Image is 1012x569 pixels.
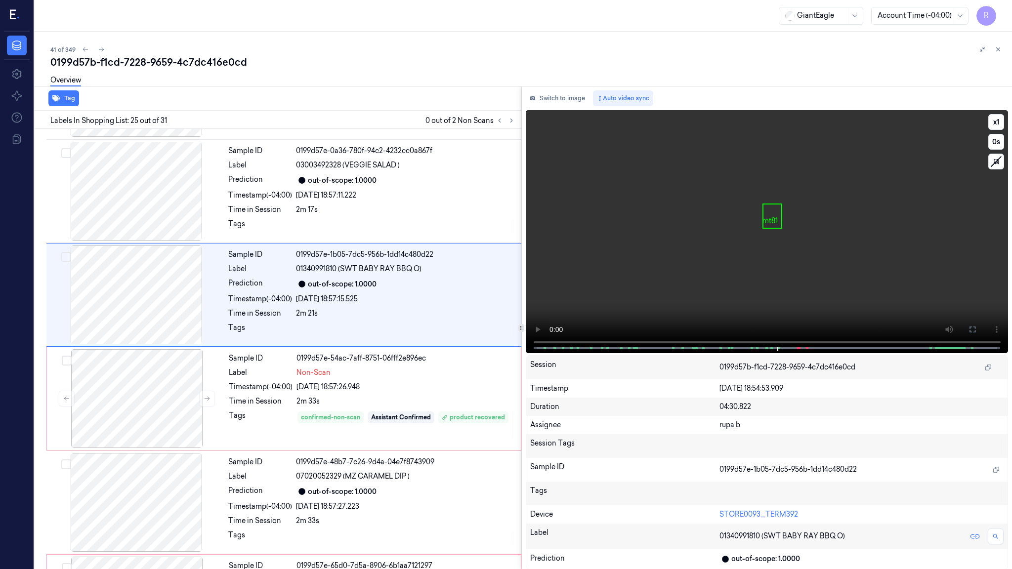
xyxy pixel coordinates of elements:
[228,146,292,156] div: Sample ID
[308,487,377,497] div: out-of-scope: 1.0000
[296,249,515,260] div: 0199d57e-1b05-7dc5-956b-1dd14c480d22
[50,75,81,86] a: Overview
[425,115,517,126] span: 0 out of 2 Non Scans
[442,413,505,422] div: product recovered
[228,516,292,526] div: Time in Session
[593,90,653,106] button: Auto video sync
[530,438,719,454] div: Session Tags
[228,530,292,546] div: Tags
[371,413,431,422] div: Assistant Confirmed
[530,360,719,375] div: Session
[308,279,377,289] div: out-of-scope: 1.0000
[719,402,1004,412] div: 04:30.822
[530,528,719,545] div: Label
[719,383,1004,394] div: [DATE] 18:54:53.909
[229,367,293,378] div: Label
[228,160,292,170] div: Label
[296,396,515,406] div: 2m 33s
[229,396,293,406] div: Time in Session
[228,471,292,482] div: Label
[530,553,719,565] div: Prediction
[530,509,719,520] div: Device
[50,116,167,126] span: Labels In Shopping List: 25 out of 31
[228,264,292,274] div: Label
[988,134,1004,150] button: 0s
[229,353,293,364] div: Sample ID
[530,420,719,430] div: Assignee
[229,382,293,392] div: Timestamp (-04:00)
[296,457,515,467] div: 0199d57e-48b7-7c26-9d4a-04e7f8743909
[296,382,515,392] div: [DATE] 18:57:26.948
[296,471,410,482] span: 07020052329 (MZ CARAMEL DIP )
[48,90,79,106] button: Tag
[228,323,292,338] div: Tags
[988,114,1004,130] button: x1
[530,383,719,394] div: Timestamp
[530,462,719,478] div: Sample ID
[61,148,71,158] button: Select row
[228,174,292,186] div: Prediction
[719,420,1004,430] div: rupa b
[296,190,515,201] div: [DATE] 18:57:11.222
[296,308,515,319] div: 2m 21s
[719,464,857,475] span: 0199d57e-1b05-7dc5-956b-1dd14c480d22
[62,356,72,366] button: Select row
[296,367,331,378] span: Non-Scan
[228,219,292,235] div: Tags
[296,501,515,512] div: [DATE] 18:57:27.223
[228,190,292,201] div: Timestamp (-04:00)
[296,264,422,274] span: 01340991810 (SWT BABY RAY BBQ O)
[228,501,292,512] div: Timestamp (-04:00)
[296,204,515,215] div: 2m 17s
[228,457,292,467] div: Sample ID
[308,175,377,186] div: out-of-scope: 1.0000
[228,308,292,319] div: Time in Session
[719,509,1004,520] div: STORE0093_TERM392
[296,516,515,526] div: 2m 33s
[296,294,515,304] div: [DATE] 18:57:15.525
[296,353,515,364] div: 0199d57e-54ac-7aff-8751-06fff2e896ec
[530,402,719,412] div: Duration
[526,90,589,106] button: Switch to image
[228,249,292,260] div: Sample ID
[719,362,855,372] span: 0199d57b-f1cd-7228-9659-4c7dc416e0cd
[229,410,293,439] div: Tags
[228,486,292,497] div: Prediction
[976,6,996,26] button: R
[50,55,1004,69] div: 0199d57b-f1cd-7228-9659-4c7dc416e0cd
[61,252,71,262] button: Select row
[228,294,292,304] div: Timestamp (-04:00)
[50,45,76,54] span: 41 of 349
[61,459,71,469] button: Select row
[228,204,292,215] div: Time in Session
[530,486,719,501] div: Tags
[296,146,515,156] div: 0199d57e-0a36-780f-94c2-4232cc0a867f
[719,531,845,541] span: 01340991810 (SWT BABY RAY BBQ O)
[296,160,400,170] span: 03003492328 (VEGGIE SALAD )
[228,278,292,290] div: Prediction
[301,413,360,422] div: confirmed-non-scan
[731,554,800,564] div: out-of-scope: 1.0000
